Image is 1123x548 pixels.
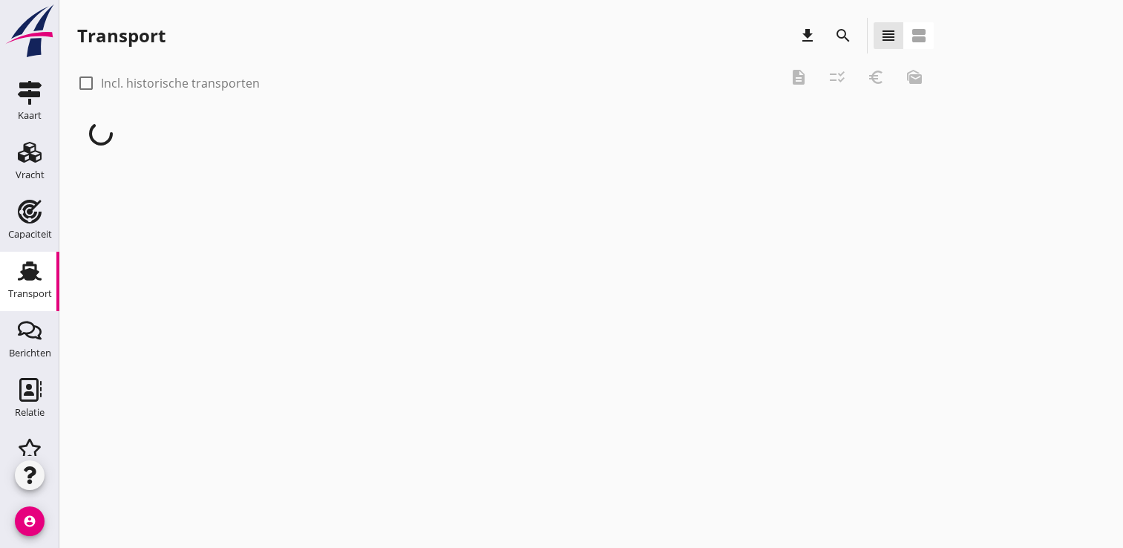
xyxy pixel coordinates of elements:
[834,27,852,45] i: search
[8,289,52,299] div: Transport
[3,4,56,59] img: logo-small.a267ee39.svg
[15,506,45,536] i: account_circle
[9,348,51,358] div: Berichten
[15,408,45,417] div: Relatie
[8,229,52,239] div: Capaciteit
[16,170,45,180] div: Vracht
[101,76,260,91] label: Incl. historische transporten
[77,24,166,48] div: Transport
[910,27,928,45] i: view_agenda
[799,27,816,45] i: download
[880,27,897,45] i: view_headline
[18,111,42,120] div: Kaart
